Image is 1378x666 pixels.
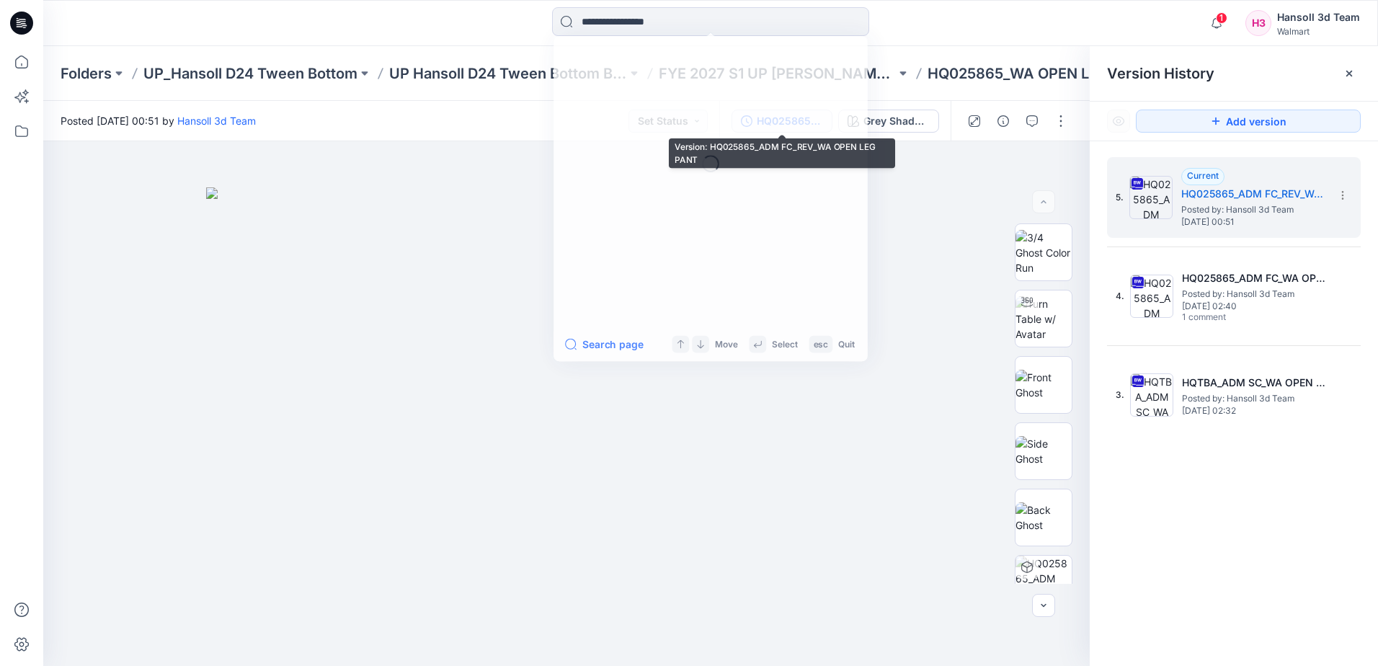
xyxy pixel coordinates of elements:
[1107,110,1130,133] button: Show Hidden Versions
[1015,296,1072,342] img: Turn Table w/ Avatar
[715,337,738,351] p: Move
[1116,191,1124,204] span: 5.
[1015,370,1072,400] img: Front Ghost
[863,113,930,129] div: Grey Shadow (Pigment Dyeing)
[992,110,1015,133] button: Details
[177,115,256,127] a: Hansoll 3d Team
[1116,388,1124,401] span: 3.
[1245,10,1271,36] div: H3
[1130,275,1173,318] img: HQ025865_ADM FC_WA OPEN LEG PANT
[1216,12,1227,24] span: 1
[814,337,829,351] p: esc
[928,63,1151,84] p: HQ025865_WA OPEN LEG PANT
[1187,170,1219,181] span: Current
[1182,312,1283,324] span: 1 comment
[1182,406,1326,416] span: [DATE] 02:32
[1015,556,1072,612] img: HQ025865_ADM FC_REV_WA OPEN LEG PANT Grey Shadow (Pigment Dyeing)
[1182,374,1326,391] h5: HQTBA_ADM SC_WA OPEN LEG PANT
[1015,502,1072,533] img: Back Ghost
[1182,391,1326,406] span: Posted by: Hansoll 3d Team
[61,113,256,128] span: Posted [DATE] 00:51 by
[1181,217,1325,227] span: [DATE] 00:51
[1116,290,1124,303] span: 4.
[389,63,627,84] a: UP Hansoll D24 Tween Bottom Board
[772,337,798,351] p: Select
[206,187,927,666] img: eyJhbGciOiJIUzI1NiIsImtpZCI6IjAiLCJzbHQiOiJzZXMiLCJ0eXAiOiJKV1QifQ.eyJkYXRhIjp7InR5cGUiOiJzdG9yYW...
[1182,301,1326,311] span: [DATE] 02:40
[1182,287,1326,301] span: Posted by: Hansoll 3d Team
[565,336,644,353] button: Search page
[838,110,939,133] button: Grey Shadow (Pigment Dyeing)
[1015,436,1072,466] img: Side Ghost
[1107,65,1214,82] span: Version History
[1277,26,1360,37] div: Walmart
[838,337,855,351] p: Quit
[1181,185,1325,203] h5: HQ025865_ADM FC_REV_WA OPEN LEG PANT
[1181,203,1325,217] span: Posted by: Hansoll 3d Team
[1182,270,1326,287] h5: HQ025865_ADM FC_WA OPEN LEG PANT
[143,63,357,84] a: UP_Hansoll D24 Tween Bottom
[1343,68,1355,79] button: Close
[61,63,112,84] a: Folders
[1277,9,1360,26] div: Hansoll 3d Team
[1136,110,1361,133] button: Add version
[1130,373,1173,417] img: HQTBA_ADM SC_WA OPEN LEG PANT
[1129,176,1173,219] img: HQ025865_ADM FC_REV_WA OPEN LEG PANT
[1015,230,1072,275] img: 3/4 Ghost Color Run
